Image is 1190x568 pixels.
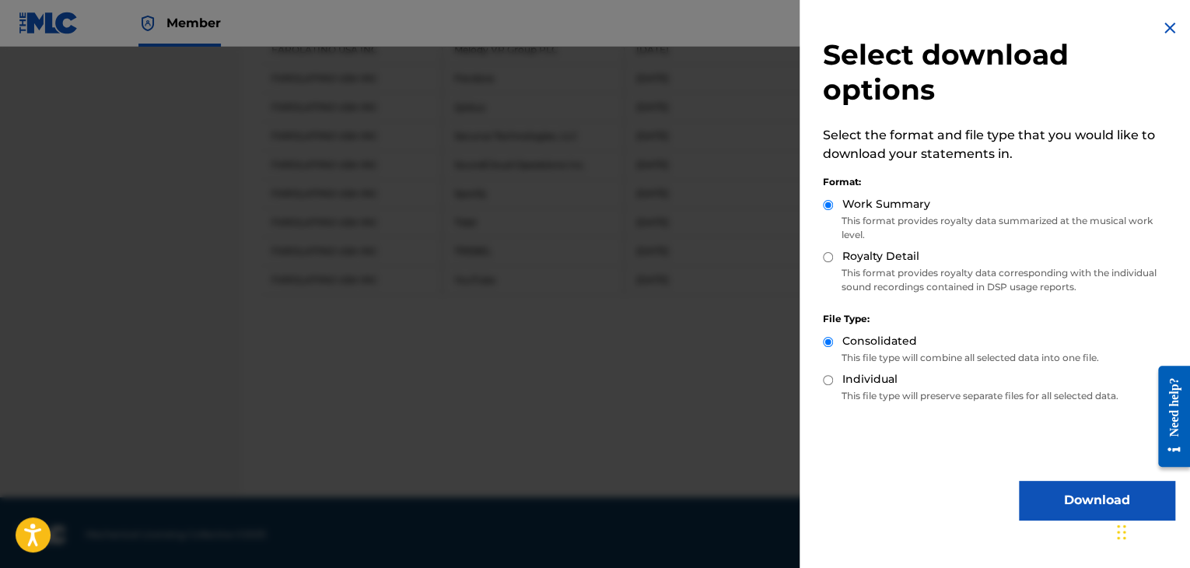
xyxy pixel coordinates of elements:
[842,248,919,265] label: Royalty Detail
[823,175,1174,189] div: Format:
[19,12,79,34] img: MLC Logo
[1146,354,1190,479] iframe: Resource Center
[138,14,157,33] img: Top Rightsholder
[823,389,1174,403] p: This file type will preserve separate files for all selected data.
[842,196,930,212] label: Work Summary
[166,14,221,32] span: Member
[1019,481,1174,520] button: Download
[1112,493,1190,568] iframe: Chat Widget
[823,312,1174,326] div: File Type:
[1112,493,1190,568] div: Widget de chat
[842,371,898,387] label: Individual
[823,126,1174,163] p: Select the format and file type that you would like to download your statements in.
[1117,509,1126,556] div: Arrastrar
[823,214,1174,242] p: This format provides royalty data summarized at the musical work level.
[823,37,1174,107] h2: Select download options
[842,333,917,349] label: Consolidated
[823,351,1174,365] p: This file type will combine all selected data into one file.
[823,266,1174,294] p: This format provides royalty data corresponding with the individual sound recordings contained in...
